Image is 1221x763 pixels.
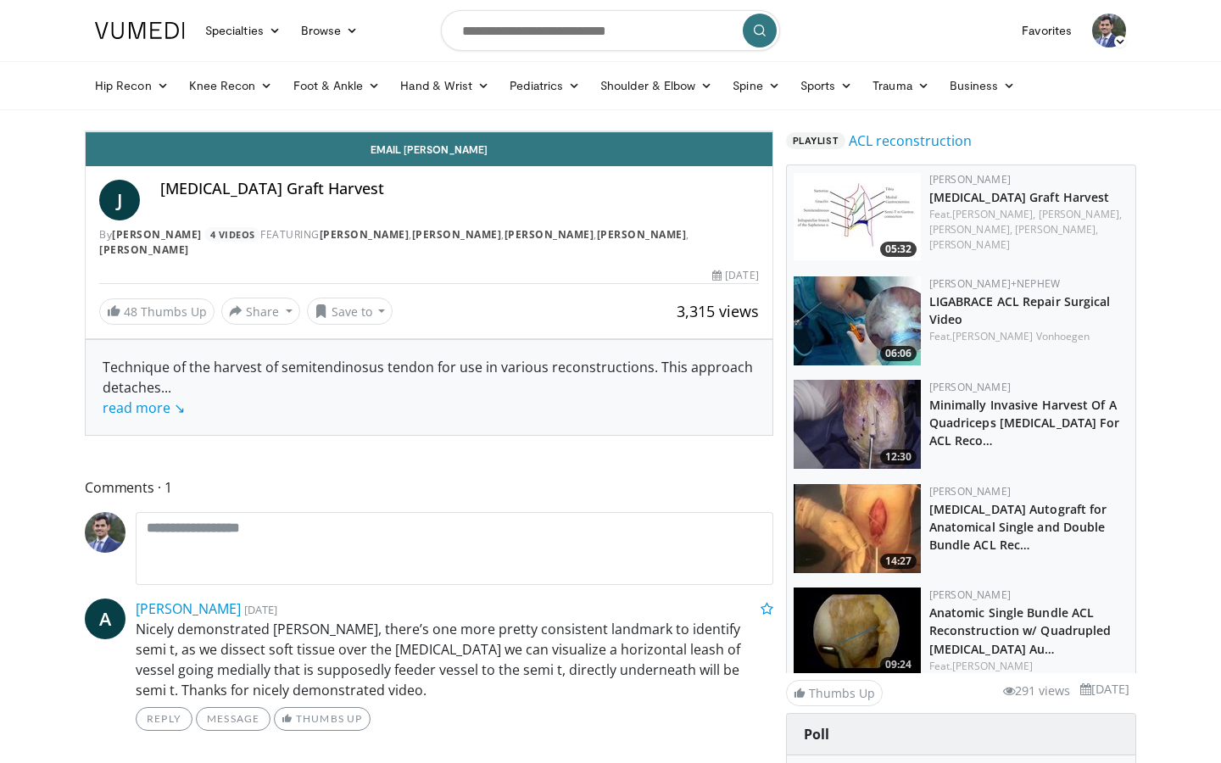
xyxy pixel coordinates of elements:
a: [MEDICAL_DATA] Graft Harvest [929,189,1110,205]
a: Email [PERSON_NAME] [86,132,772,166]
div: [DATE] [712,268,758,283]
span: 3,315 views [677,301,759,321]
a: [PERSON_NAME] [320,227,410,242]
a: Favorites [1012,14,1082,47]
a: J [99,180,140,220]
span: 14:27 [880,554,917,569]
a: [PERSON_NAME] [136,599,241,618]
a: [MEDICAL_DATA] Autograft for Anatomical Single and Double Bundle ACL Rec… [929,501,1107,553]
span: 06:06 [880,346,917,361]
a: [PERSON_NAME] [929,380,1011,394]
a: Minimally Invasive Harvest Of A Quadriceps [MEDICAL_DATA] For ACL Reco… [929,397,1120,448]
a: Spine [722,69,789,103]
a: A [85,599,125,639]
li: [DATE] [1080,680,1129,699]
a: Browse [291,14,369,47]
a: 48 Thumbs Up [99,298,215,325]
img: Avatar [85,512,125,553]
div: Feat. [929,207,1129,253]
a: ACL reconstruction [849,131,972,151]
a: [PERSON_NAME] [929,172,1011,187]
li: 291 views [1003,682,1070,700]
div: Feat. [929,329,1129,344]
a: [PERSON_NAME], [1039,207,1122,221]
h4: [MEDICAL_DATA] Graft Harvest [160,180,759,198]
a: [PERSON_NAME] [929,484,1011,498]
span: 12:30 [880,449,917,465]
img: bb6d74a6-6ded-4ffa-8626-acfcf4fee43e.150x105_q85_crop-smart_upscale.jpg [794,172,921,261]
a: [PERSON_NAME]+Nephew [929,276,1060,291]
a: [PERSON_NAME] [505,227,594,242]
a: 14:27 [794,484,921,573]
img: VuMedi Logo [95,22,185,39]
video-js: Video Player [86,131,772,132]
a: LIGABRACE ACL Repair Surgical Video [929,293,1111,327]
a: Knee Recon [179,69,283,103]
img: 4677d53b-3fb6-4d41-b6b0-36edaa8048fb.150x105_q85_crop-smart_upscale.jpg [794,276,921,365]
div: Technique of the harvest of semitendinosus tendon for use in various reconstructions. This approa... [103,357,755,418]
img: 242096_0001_1.png.150x105_q85_crop-smart_upscale.jpg [794,588,921,677]
a: Business [939,69,1026,103]
button: Save to [307,298,393,325]
button: Share [221,298,300,325]
a: 12:30 [794,380,921,469]
span: 09:24 [880,657,917,672]
a: Sports [790,69,863,103]
a: Anatomic Single Bundle ACL Reconstruction w/ Quadrupled [MEDICAL_DATA] Au… [929,604,1112,656]
span: Comments 1 [85,476,773,498]
a: Thumbs Up [274,707,370,731]
a: Foot & Ankle [283,69,391,103]
a: [PERSON_NAME], [929,222,1012,237]
a: [PERSON_NAME] [929,237,1010,252]
input: Search topics, interventions [441,10,780,51]
a: [PERSON_NAME] [929,588,1011,602]
a: Trauma [862,69,939,103]
img: 281064_0003_1.png.150x105_q85_crop-smart_upscale.jpg [794,484,921,573]
strong: Poll [804,725,829,744]
a: Shoulder & Elbow [590,69,722,103]
a: Hand & Wrist [390,69,499,103]
a: [PERSON_NAME], [952,207,1035,221]
a: [PERSON_NAME] [412,227,502,242]
a: Thumbs Up [786,680,883,706]
a: [PERSON_NAME], [1015,222,1098,237]
a: [PERSON_NAME] [99,242,189,257]
a: [PERSON_NAME] [112,227,202,242]
span: 05:32 [880,242,917,257]
a: [PERSON_NAME] [597,227,687,242]
span: Playlist [786,132,845,149]
a: 09:24 [794,588,921,677]
a: Reply [136,707,192,731]
div: By FEATURING , , , , [99,227,759,258]
a: Pediatrics [499,69,590,103]
small: [DATE] [244,602,277,617]
img: Avatar [1092,14,1126,47]
div: Feat. [929,659,1129,674]
a: 05:32 [794,172,921,261]
a: [PERSON_NAME] [952,659,1033,673]
a: Hip Recon [85,69,179,103]
a: read more ↘ [103,398,185,417]
a: Message [196,707,270,731]
a: 4 Videos [204,227,260,242]
img: FZUcRHgrY5h1eNdH4xMDoxOjA4MTsiGN.150x105_q85_crop-smart_upscale.jpg [794,380,921,469]
a: Specialties [195,14,291,47]
a: [PERSON_NAME] Vonhoegen [952,329,1090,343]
p: Nicely demonstrated [PERSON_NAME], there’s one more pretty consistent landmark to identify semi t... [136,619,773,700]
a: 06:06 [794,276,921,365]
span: 48 [124,304,137,320]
